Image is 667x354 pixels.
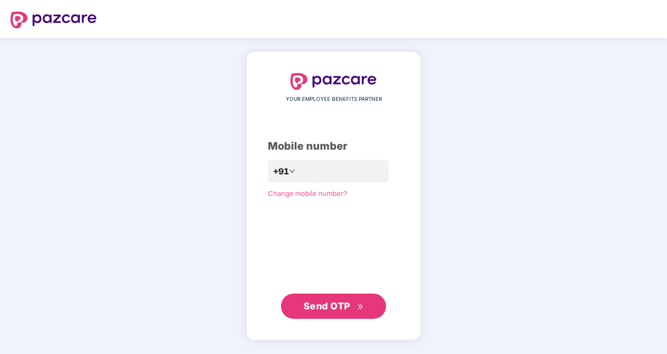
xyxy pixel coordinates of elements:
[286,95,382,103] span: YOUR EMPLOYEE BENEFITS PARTNER
[268,189,347,197] a: Change mobile number?
[273,165,289,178] span: +91
[304,300,350,311] span: Send OTP
[357,304,364,310] span: double-right
[11,12,97,28] img: logo
[281,294,386,319] button: Send OTPdouble-right
[268,138,399,154] div: Mobile number
[289,168,295,174] span: down
[290,73,377,90] img: logo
